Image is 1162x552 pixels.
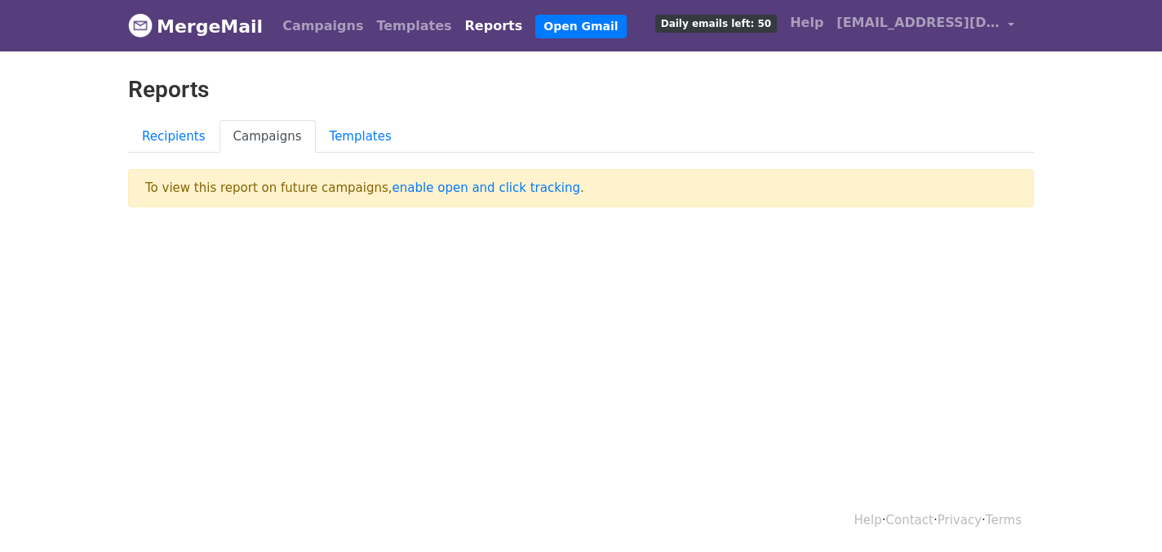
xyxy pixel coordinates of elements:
h2: Reports [128,76,1034,104]
a: Privacy [938,513,982,528]
a: Reports [459,10,530,42]
a: Templates [316,120,406,154]
a: Recipients [128,120,220,154]
a: MergeMail [128,9,263,43]
a: Daily emails left: 50 [649,7,783,39]
a: Campaigns [276,10,370,42]
img: MergeMail logo [128,13,153,38]
a: Terms [986,513,1022,528]
p: To view this report on future campaigns, . [128,169,1034,207]
span: Daily emails left: 50 [655,15,777,33]
a: Help [854,513,882,528]
a: Contact [886,513,934,528]
a: Templates [370,10,458,42]
a: [EMAIL_ADDRESS][DOMAIN_NAME] [830,7,1021,45]
a: Campaigns [220,120,316,154]
span: [EMAIL_ADDRESS][DOMAIN_NAME] [836,13,1000,33]
a: Open Gmail [535,15,626,38]
a: Help [783,7,830,39]
a: enable open and click tracking [393,180,580,195]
